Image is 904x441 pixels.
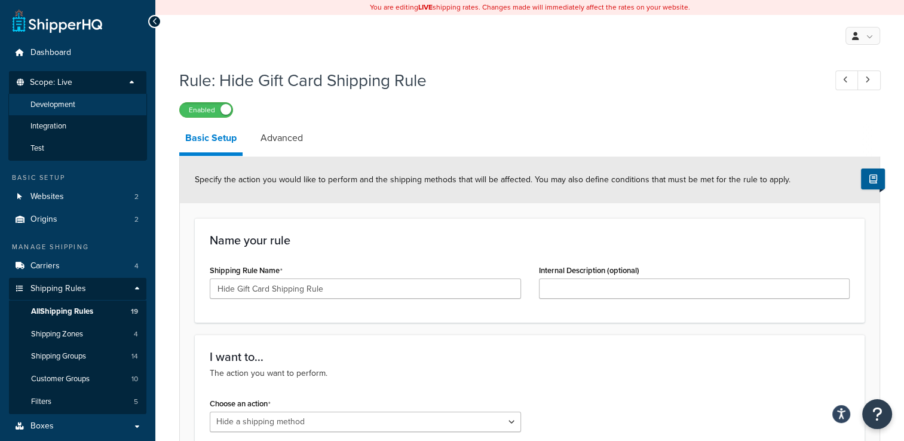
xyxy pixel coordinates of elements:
span: Boxes [30,421,54,431]
button: Show Help Docs [861,169,885,189]
span: Origins [30,215,57,225]
li: Origins [9,209,146,231]
span: Development [30,100,75,110]
span: Shipping Groups [31,351,86,362]
a: Shipping Zones4 [9,323,146,345]
p: The action you want to perform. [210,367,850,380]
a: Filters5 [9,391,146,413]
a: AllShipping Rules19 [9,301,146,323]
b: LIVE [418,2,433,13]
label: Shipping Rule Name [210,266,283,275]
span: 19 [131,307,138,317]
a: Carriers4 [9,255,146,277]
span: 10 [131,374,138,384]
span: All Shipping Rules [31,307,93,317]
li: Development [8,94,147,116]
span: Shipping Rules [30,284,86,294]
div: Basic Setup [9,173,146,183]
span: Carriers [30,261,60,271]
a: Basic Setup [179,124,243,156]
span: Integration [30,121,66,131]
a: Origins2 [9,209,146,231]
a: Boxes [9,415,146,437]
a: Websites2 [9,186,146,208]
label: Choose an action [210,399,271,409]
span: 14 [131,351,138,362]
button: Open Resource Center [862,399,892,429]
li: Carriers [9,255,146,277]
li: Filters [9,391,146,413]
li: Shipping Rules [9,278,146,414]
span: Customer Groups [31,374,90,384]
span: 4 [134,329,138,339]
a: Shipping Groups14 [9,345,146,367]
h3: Name your rule [210,234,850,247]
a: Customer Groups10 [9,368,146,390]
li: Integration [8,115,147,137]
span: 2 [134,215,139,225]
h3: I want to... [210,350,850,363]
span: Websites [30,192,64,202]
a: Previous Record [835,71,859,90]
li: Websites [9,186,146,208]
span: Dashboard [30,48,71,58]
h1: Rule: Hide Gift Card Shipping Rule [179,69,813,92]
a: Advanced [255,124,309,152]
span: 5 [134,397,138,407]
div: Manage Shipping [9,242,146,252]
a: Dashboard [9,42,146,64]
span: Shipping Zones [31,329,83,339]
li: Customer Groups [9,368,146,390]
a: Next Record [857,71,881,90]
label: Enabled [180,103,232,117]
label: Internal Description (optional) [539,266,639,275]
span: Specify the action you would like to perform and the shipping methods that will be affected. You ... [195,173,790,186]
li: Test [8,137,147,160]
li: Shipping Groups [9,345,146,367]
span: Filters [31,397,51,407]
span: Test [30,143,44,154]
span: 2 [134,192,139,202]
li: Shipping Zones [9,323,146,345]
span: Scope: Live [30,78,72,88]
a: Shipping Rules [9,278,146,300]
span: 4 [134,261,139,271]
